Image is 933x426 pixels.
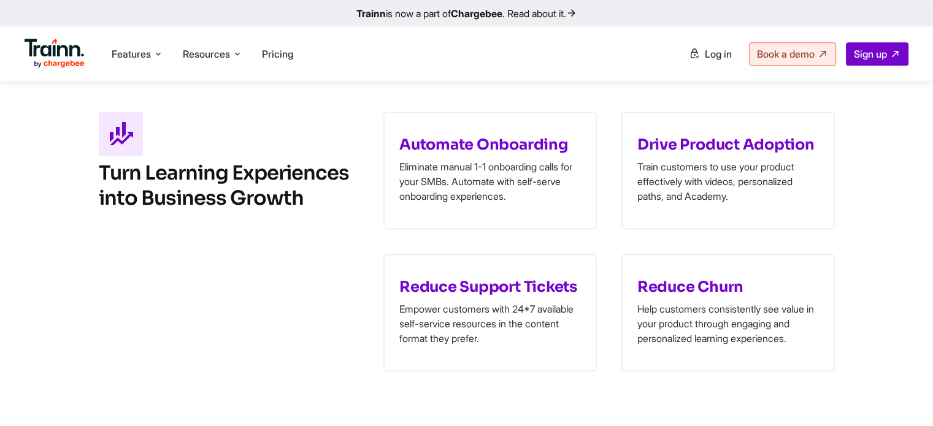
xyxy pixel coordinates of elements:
[637,280,819,294] span: Reduce Churn
[183,47,230,61] span: Resources
[356,7,386,20] b: Trainn
[637,137,819,203] p: Train customers to use your product effectively with videos, personalized paths, and Academy.
[854,48,887,60] span: Sign up
[399,280,581,346] p: Empower customers with 24*7 available self-service resources in the content format they prefer.
[757,48,815,60] span: Book a demo
[399,280,581,294] span: Reduce Support Tickets
[112,47,151,61] span: Features
[749,42,836,66] a: Book a demo
[637,280,819,346] p: Help customers consistently see value in your product through engaging and personalized learning ...
[25,39,85,68] img: Trainn Logo
[451,7,502,20] b: Chargebee
[872,367,933,426] iframe: Chat Widget
[399,137,581,152] span: Automate Onboarding
[637,137,819,152] span: Drive Product Adoption
[262,48,293,60] a: Pricing
[399,137,581,203] p: Eliminate manual 1-1 onboarding calls for your SMBs. Automate with self-serve onboarding experien...
[705,48,732,60] span: Log in
[846,42,908,66] a: Sign up
[99,161,384,211] h2: Turn Learning Experiences into Business Growth
[682,43,739,65] a: Log in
